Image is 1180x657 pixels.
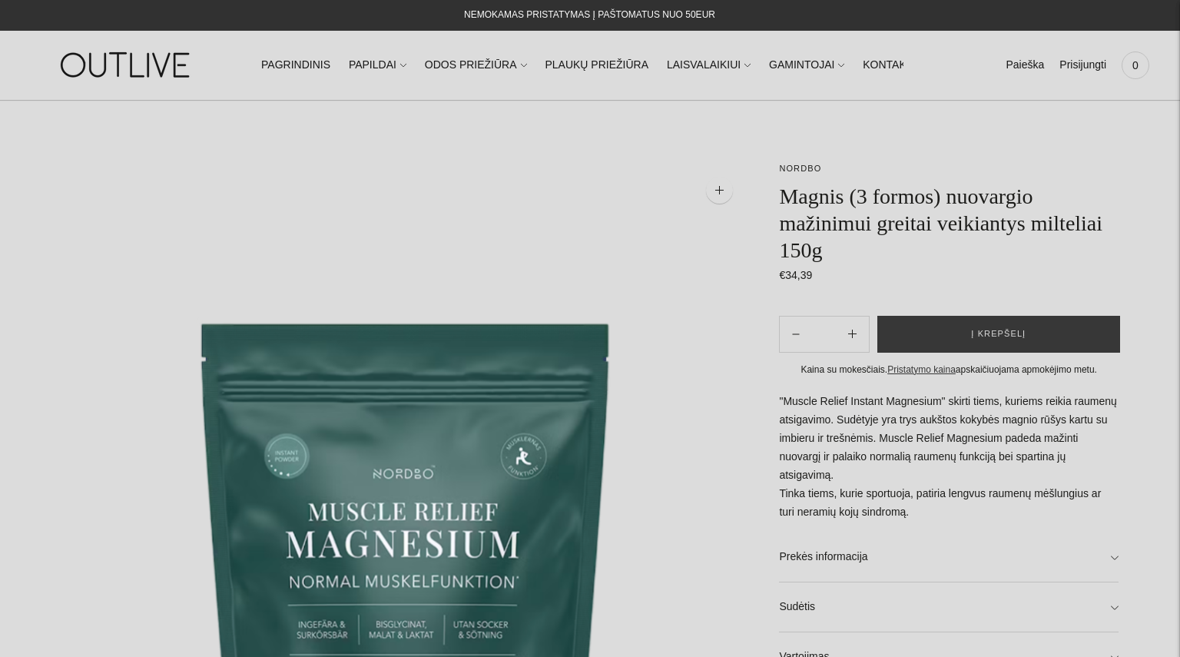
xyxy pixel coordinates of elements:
a: PLAUKŲ PRIEŽIŪRA [545,48,648,82]
a: Pristatymo kaina [887,364,956,375]
a: GAMINTOJAI [769,48,844,82]
a: Sudėtis [779,582,1119,632]
a: 0 [1122,48,1149,82]
a: NORDBO [779,164,821,173]
span: 0 [1125,55,1146,76]
button: Add product quantity [780,316,812,353]
a: PAPILDAI [349,48,406,82]
input: Product quantity [813,323,836,345]
div: Kaina su mokesčiais. apskaičiuojama apmokėjimo metu. [779,362,1119,378]
a: Paieška [1006,48,1044,82]
a: PAGRINDINIS [261,48,330,82]
span: Į krepšelį [971,327,1026,342]
a: Prisijungti [1059,48,1106,82]
a: KONTAKTAI [863,48,922,82]
h1: Magnis (3 formos) nuovargio mažinimui greitai veikiantys milteliai 150g [779,183,1119,264]
button: Subtract product quantity [836,316,869,353]
a: LAISVALAIKIUI [667,48,751,82]
a: ODOS PRIEŽIŪRA [425,48,527,82]
div: NEMOKAMAS PRISTATYMAS Į PAŠTOMATUS NUO 50EUR [464,6,715,25]
img: OUTLIVE [31,38,223,91]
button: Į krepšelį [877,316,1120,353]
span: €34,39 [779,269,812,281]
p: "Muscle Relief Instant Magnesium" skirti tiems, kuriems reikia raumenų atsigavimo. Sudėtyje yra t... [779,393,1119,522]
a: Prekės informacija [779,533,1119,582]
